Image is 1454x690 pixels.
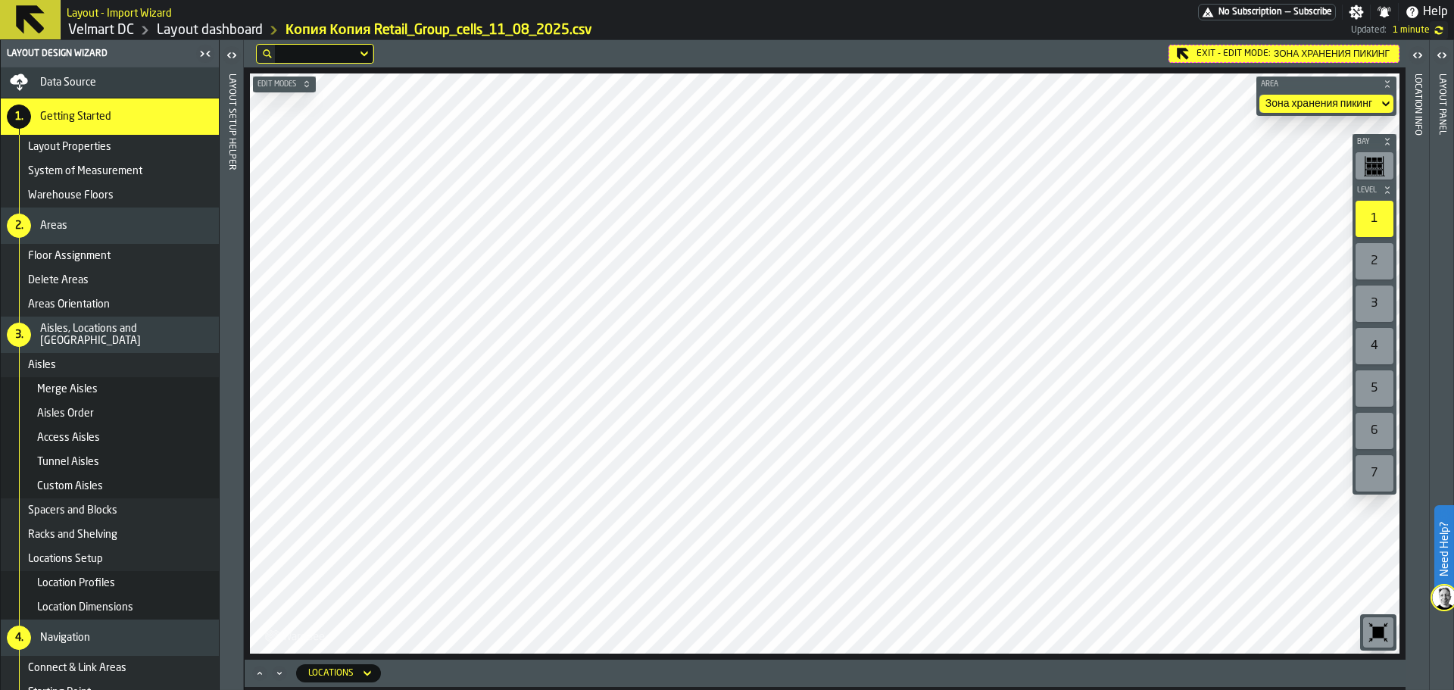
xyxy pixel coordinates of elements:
div: 7 [1356,455,1393,492]
span: Custom Aisles [37,480,103,492]
span: Data Source [40,76,96,89]
a: link-to-/wh/i/f27944ef-e44e-4cb8-aca8-30c52093261f/import/layout/2184af6e-4c7f-45a8-91a0-929ba05a... [285,22,592,39]
span: Areas [40,220,67,232]
div: 3. [7,323,31,347]
span: Locations Setup [28,553,103,565]
li: menu Racks and Shelving [1,523,219,547]
li: menu Spacers and Blocks [1,498,219,523]
label: button-toggle-Notifications [1371,5,1398,20]
li: menu Delete Areas [1,268,219,292]
li: menu Aisles Order [1,401,219,426]
div: button-toolbar-undefined [1353,452,1396,495]
header: Layout panel [1430,40,1453,690]
span: Aisles, Locations and [GEOGRAPHIC_DATA] [40,323,213,347]
button: button- [1256,76,1396,92]
span: Bay [1354,138,1380,146]
li: menu Location Profiles [1,571,219,595]
li: menu Data Source [1,67,219,98]
button: Minimize [270,666,289,681]
li: menu Floor Assignment [1,244,219,268]
div: 6 [1356,413,1393,449]
span: Aisles [28,359,56,371]
div: button-toolbar-undefined [1353,367,1396,410]
div: button-toolbar-undefined [1353,198,1396,240]
div: 1 [1356,201,1393,237]
label: button-toggle-Open [221,43,242,70]
li: menu Getting Started [1,98,219,135]
div: button-toolbar-undefined [1353,240,1396,283]
h2: Sub Title [67,5,172,20]
nav: Breadcrumb [67,21,709,39]
span: Access Aisles [37,432,100,444]
li: menu Layout Properties [1,135,219,159]
a: link-to-/wh/i/f27944ef-e44e-4cb8-aca8-30c52093261f [68,22,134,39]
div: DropdownMenuValue-locations [296,664,381,682]
span: Navigation [40,632,90,644]
li: menu Connect & Link Areas [1,656,219,680]
li: menu Areas [1,208,219,244]
a: link-to-/wh/i/f27944ef-e44e-4cb8-aca8-30c52093261f/designer [157,22,263,39]
div: button-toolbar-undefined [1353,283,1396,325]
a: logo-header [253,620,339,651]
label: button-toggle-undefined [1430,21,1448,39]
div: 2. [7,214,31,238]
li: menu System of Measurement [1,159,219,183]
span: Racks and Shelving [28,529,117,541]
div: Menu Subscription [1198,4,1336,20]
li: menu Tunnel Aisles [1,450,219,474]
li: menu Aisles [1,353,219,377]
span: Delete Areas [28,274,89,286]
svg: Reset zoom and position [1366,620,1390,645]
a: link-to-/wh/i/f27944ef-e44e-4cb8-aca8-30c52093261f/pricing/ [1198,4,1336,20]
span: Aisles Order [37,407,94,420]
span: Edit Modes [254,80,299,89]
div: DropdownMenuValue-Зона хранения пикинг [1259,95,1393,113]
li: menu Merge Aisles [1,377,219,401]
div: 4 [1356,328,1393,364]
span: Subscribe [1293,7,1332,17]
button: button- [253,76,316,92]
div: 2 [1356,243,1393,279]
span: Layout Properties [28,141,111,153]
header: Layout Design Wizard [1,40,219,67]
span: — [1285,7,1290,17]
li: menu Navigation [1,620,219,656]
span: Location Dimensions [37,601,133,614]
button: Maximize [251,666,269,681]
span: Updated: [1351,25,1387,36]
div: Layout panel [1437,70,1447,686]
span: Connect & Link Areas [28,662,126,674]
div: button-toolbar-undefined [1360,614,1396,651]
div: Exit - Edit Mode: [1169,45,1399,63]
div: 3 [1356,286,1393,322]
li: menu Custom Aisles [1,474,219,498]
div: 5 [1356,370,1393,407]
div: DropdownMenuValue-Зона хранения пикинг [1265,98,1372,110]
label: button-toggle-Settings [1343,5,1370,20]
li: menu Areas Orientation [1,292,219,317]
div: DropdownMenuValue-locations [308,668,354,679]
li: menu Locations Setup [1,547,219,571]
div: Location Info [1412,70,1423,686]
li: menu Aisles, Locations and Bays [1,317,219,353]
span: Level [1354,186,1380,195]
div: 4. [7,626,31,650]
div: hide filter [263,49,272,58]
li: menu Access Aisles [1,426,219,450]
span: Location Profiles [37,577,115,589]
li: menu Location Dimensions [1,595,219,620]
li: menu Warehouse Floors [1,183,219,208]
label: button-toggle-Open [1431,43,1452,70]
div: Layout Design Wizard [4,48,195,59]
button: button- [1353,183,1396,198]
span: Getting Started [40,111,111,123]
span: Floor Assignment [28,250,111,262]
span: Зона хранения пикинг [1274,48,1390,60]
span: Areas Orientation [28,298,110,311]
label: button-toggle-Close me [195,45,216,63]
div: button-toolbar-undefined [1353,410,1396,452]
label: button-toggle-Help [1399,3,1454,21]
span: Warehouse Floors [28,189,114,201]
label: button-toggle-Open [1407,43,1428,70]
span: Help [1423,3,1448,21]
